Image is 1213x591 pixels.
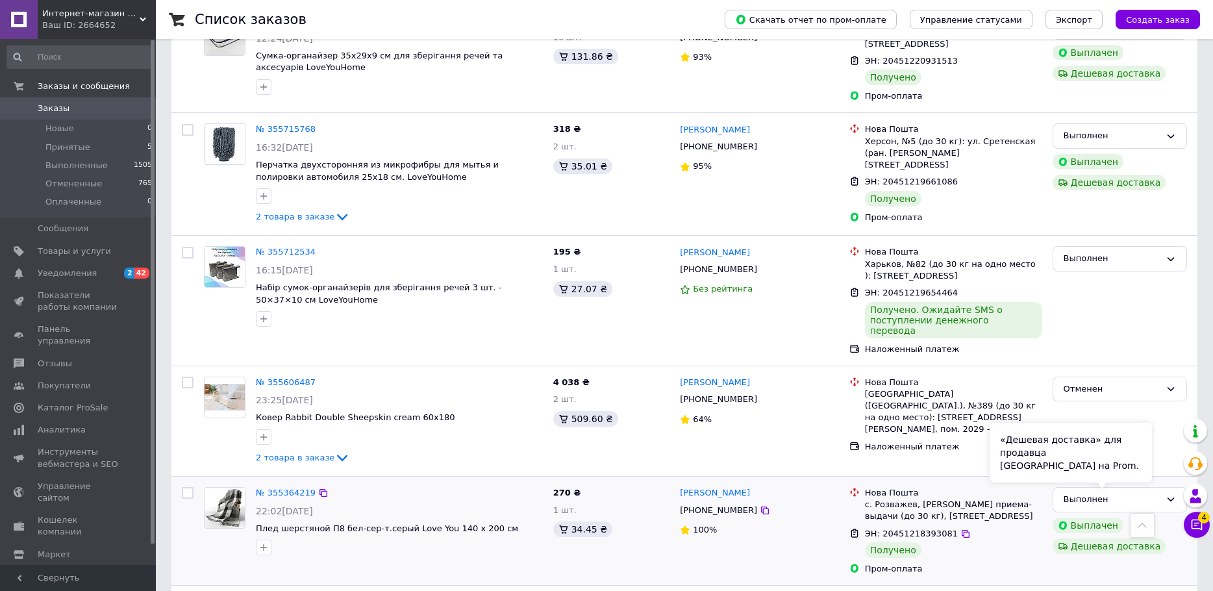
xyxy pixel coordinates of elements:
button: Скачать отчет по пром-оплате [725,10,897,29]
a: № 355364219 [256,488,316,497]
span: ЭН: 20451219661086 [865,177,958,186]
div: Выплачен [1053,154,1123,170]
div: Получено [865,191,921,207]
a: Набір сумок-органайзерів для зберігання речей 3 шт. - 50×37×10 см LoveYouHome [256,283,502,305]
span: Отмененные [45,178,102,190]
a: Фото товару [204,246,245,288]
div: Наложенный платеж [865,441,1042,453]
span: Аналитика [38,424,86,436]
span: 2 товара в заказе [256,453,334,462]
a: Сумка-органайзер 35х29х9 см для зберігання речей та аксесуарів LoveYouHome [256,51,503,73]
a: Плед шерстяной П8 бел-сер-т.серый Love You 140 x 200 см [256,523,518,533]
div: Получено [865,542,921,558]
div: Херсон, №5 (до 30 кг): ул. Сретенская (ран. [PERSON_NAME][STREET_ADDRESS] [865,136,1042,171]
div: Нова Пошта [865,487,1042,499]
span: 93% [693,52,712,62]
span: Выполненные [45,160,108,171]
div: Наложенный платеж [865,344,1042,355]
div: Нова Пошта [865,377,1042,388]
span: 2 шт. [553,394,577,404]
img: Фото товару [205,488,245,528]
div: Выплачен [1053,518,1123,533]
img: Фото товару [205,247,245,287]
button: Управление статусами [910,10,1032,29]
div: Дешевая доставка [1053,175,1166,190]
a: [PERSON_NAME] [680,247,750,259]
div: [PHONE_NUMBER] [677,138,760,155]
span: Сообщения [38,223,88,234]
span: 16:15[DATE] [256,265,313,275]
span: Управление сайтом [38,481,120,504]
div: Пром-оплата [865,90,1042,102]
span: Уведомления [38,268,97,279]
span: 95% [693,161,712,171]
span: 0 [147,123,152,134]
span: 318 ₴ [553,124,581,134]
a: 2 товара в заказе [256,212,350,221]
span: Инструменты вебмастера и SEO [38,446,120,470]
a: Фото товару [204,123,245,165]
a: 2 товара в заказе [256,453,350,462]
input: Поиск [6,45,153,69]
span: 2 шт. [553,142,577,151]
a: № 355712534 [256,247,316,257]
div: [PHONE_NUMBER] [677,391,760,408]
a: [PERSON_NAME] [680,377,750,389]
span: 4 [1198,509,1210,521]
span: Покупатели [38,380,91,392]
span: Управление статусами [920,15,1022,25]
div: Выполнен [1064,493,1160,507]
img: Фото товару [205,124,245,164]
div: Выполнен [1064,252,1160,266]
span: 64% [693,414,712,424]
div: Нова Пошта [865,246,1042,258]
div: «Дешевая доставка» для продавца [GEOGRAPHIC_DATA] на Prom. [990,423,1152,483]
div: 34.45 ₴ [553,522,612,537]
span: 5 [147,142,152,153]
span: Принятые [45,142,90,153]
span: Кошелек компании [38,514,120,538]
button: Экспорт [1045,10,1103,29]
div: Ваш ID: 2664652 [42,19,156,31]
span: 23:25[DATE] [256,395,313,405]
span: 195 ₴ [553,247,581,257]
span: Создать заказ [1126,15,1190,25]
img: Фото товару [205,384,245,410]
a: № 355715768 [256,124,316,134]
span: 100% [693,525,717,534]
button: Создать заказ [1116,10,1200,29]
span: Отзывы [38,358,72,370]
span: 42 [134,268,149,279]
span: 0 [147,196,152,208]
div: Пром-оплата [865,563,1042,575]
span: 270 ₴ [553,488,581,497]
a: Фото товару [204,377,245,418]
span: Каталог ProSale [38,402,108,414]
span: Скачать отчет по пром-оплате [735,14,886,25]
span: Интернет-магазин штор, солнцезащитных систем, обоев, текстиля для дома и ковров LUXURY-HOME [42,8,140,19]
span: 16:32[DATE] [256,142,313,153]
div: Получено. Ожидайте SMS о поступлении денежного перевода [865,302,1042,338]
span: Новые [45,123,74,134]
span: ЭН: 20451220931513 [865,56,958,66]
div: Отменен [1064,383,1160,396]
span: Показатели работы компании [38,290,120,313]
span: 1 шт. [553,505,577,515]
span: Экспорт [1056,15,1092,25]
div: 35.01 ₴ [553,158,612,174]
div: [PHONE_NUMBER] [677,261,760,278]
span: 2 [124,268,134,279]
div: [GEOGRAPHIC_DATA] ([GEOGRAPHIC_DATA].), №389 (до 30 кг на одно место): [STREET_ADDRESS][PERSON_NA... [865,388,1042,436]
span: Ковер Rabbit Double Sheepskin cream 60x180 [256,412,455,422]
a: Перчатка двухсторонняя из микрофибры для мытья и полировки автомобиля 25х18 см. LoveYouHome [256,160,499,182]
div: [PHONE_NUMBER] [677,502,760,519]
div: Получено [865,69,921,85]
span: Без рейтинга [693,284,753,294]
span: 22:02[DATE] [256,506,313,516]
a: Фото товару [204,487,245,529]
span: ЭН: 20451218393081 [865,529,958,538]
